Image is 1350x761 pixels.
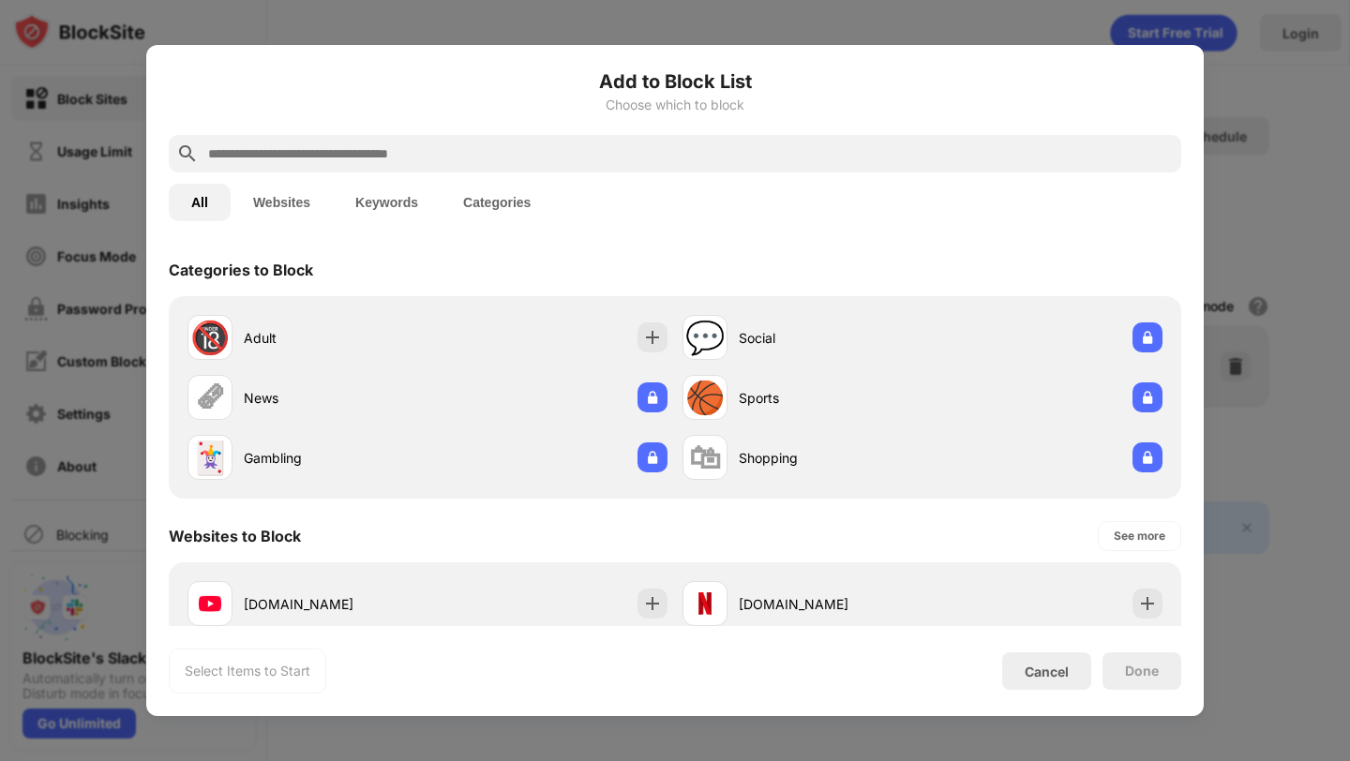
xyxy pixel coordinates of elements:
img: favicons [694,592,716,615]
div: Cancel [1025,664,1069,679]
button: All [169,184,231,221]
div: Select Items to Start [185,662,310,680]
button: Keywords [333,184,441,221]
h6: Add to Block List [169,67,1181,96]
div: Done [1125,664,1159,679]
div: 🔞 [190,319,230,357]
div: Shopping [739,448,922,468]
img: favicons [199,592,221,615]
div: Websites to Block [169,527,301,545]
button: Websites [231,184,333,221]
div: [DOMAIN_NAME] [739,594,922,614]
button: Categories [441,184,553,221]
div: 🃏 [190,439,230,477]
div: News [244,388,427,408]
div: 🛍 [689,439,721,477]
img: search.svg [176,142,199,165]
div: Adult [244,328,427,348]
div: Social [739,328,922,348]
div: Gambling [244,448,427,468]
div: Choose which to block [169,97,1181,112]
div: 💬 [685,319,725,357]
div: Sports [739,388,922,408]
div: Categories to Block [169,261,313,279]
div: 🏀 [685,379,725,417]
div: See more [1114,527,1165,545]
div: [DOMAIN_NAME] [244,594,427,614]
div: 🗞 [194,379,226,417]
